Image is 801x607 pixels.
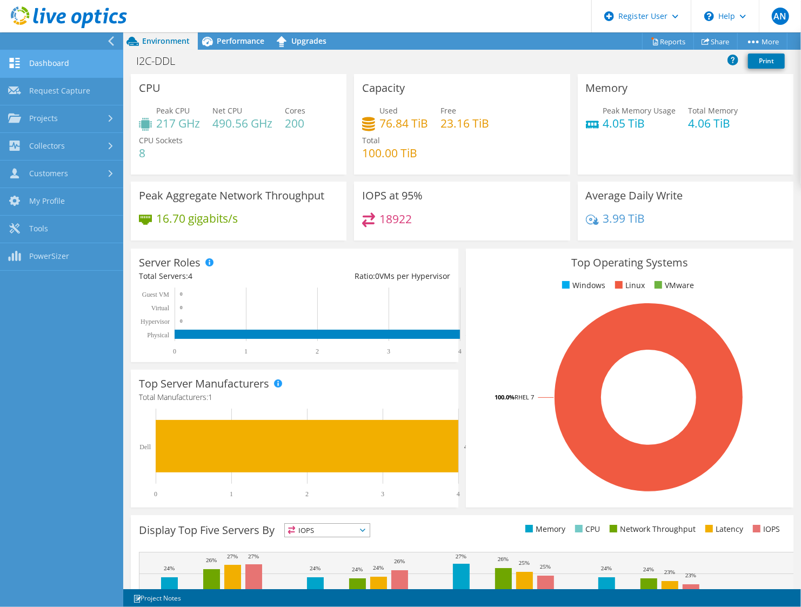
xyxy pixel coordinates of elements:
[689,105,738,116] span: Total Memory
[540,563,551,570] text: 25%
[227,553,238,559] text: 27%
[131,55,192,67] h1: I2C-DDL
[139,257,201,269] h3: Server Roles
[142,36,190,46] span: Environment
[387,348,390,355] text: 3
[456,553,466,559] text: 27%
[373,564,384,571] text: 24%
[230,490,233,498] text: 1
[750,523,780,535] li: IOPS
[515,393,534,401] tspan: RHEL 7
[139,270,295,282] div: Total Servers:
[603,105,676,116] span: Peak Memory Usage
[139,443,151,451] text: Dell
[737,33,787,50] a: More
[139,135,183,145] span: CPU Sockets
[310,565,321,571] text: 24%
[379,117,428,129] h4: 76.84 TiB
[362,190,423,202] h3: IOPS at 95%
[612,279,645,291] li: Linux
[642,33,694,50] a: Reports
[498,556,509,562] text: 26%
[305,490,309,498] text: 2
[156,105,190,116] span: Peak CPU
[173,348,176,355] text: 0
[685,572,696,578] text: 23%
[154,490,157,498] text: 0
[440,105,456,116] span: Free
[519,559,530,566] text: 25%
[142,291,169,298] text: Guest VM
[457,490,460,498] text: 4
[603,117,676,129] h4: 4.05 TiB
[147,331,169,339] text: Physical
[156,212,238,224] h4: 16.70 gigabits/s
[643,566,654,572] text: 24%
[572,523,600,535] li: CPU
[440,117,489,129] h4: 23.16 TiB
[379,213,412,225] h4: 18922
[139,147,183,159] h4: 8
[523,523,565,535] li: Memory
[772,8,789,25] span: AN
[474,257,785,269] h3: Top Operating Systems
[352,566,363,572] text: 24%
[125,591,189,605] a: Project Notes
[208,392,212,402] span: 1
[607,523,696,535] li: Network Throughput
[180,305,183,310] text: 0
[139,82,161,94] h3: CPU
[217,36,264,46] span: Performance
[244,348,248,355] text: 1
[139,378,269,390] h3: Top Server Manufacturers
[164,565,175,571] text: 24%
[381,490,384,498] text: 3
[295,270,450,282] div: Ratio: VMs per Hypervisor
[603,212,645,224] h4: 3.99 TiB
[375,271,379,281] span: 0
[248,553,259,559] text: 27%
[704,11,714,21] svg: \n
[458,348,462,355] text: 4
[703,523,743,535] li: Latency
[212,105,242,116] span: Net CPU
[495,393,515,401] tspan: 100.0%
[212,117,272,129] h4: 490.56 GHz
[151,304,170,312] text: Virtual
[586,190,683,202] h3: Average Daily Write
[285,117,305,129] h4: 200
[206,557,217,563] text: 26%
[139,391,450,403] h4: Total Manufacturers:
[156,117,200,129] h4: 217 GHz
[139,190,324,202] h3: Peak Aggregate Network Throughput
[141,318,170,325] text: Hypervisor
[362,147,417,159] h4: 100.00 TiB
[188,271,192,281] span: 4
[559,279,605,291] li: Windows
[180,291,183,297] text: 0
[285,524,370,537] span: IOPS
[291,36,326,46] span: Upgrades
[379,105,398,116] span: Used
[316,348,319,355] text: 2
[362,135,380,145] span: Total
[601,565,612,571] text: 24%
[180,318,183,324] text: 0
[394,558,405,564] text: 26%
[693,33,738,50] a: Share
[586,82,628,94] h3: Memory
[748,54,785,69] a: Print
[285,105,305,116] span: Cores
[664,569,675,575] text: 23%
[652,279,694,291] li: VMware
[689,117,738,129] h4: 4.06 TiB
[362,82,405,94] h3: Capacity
